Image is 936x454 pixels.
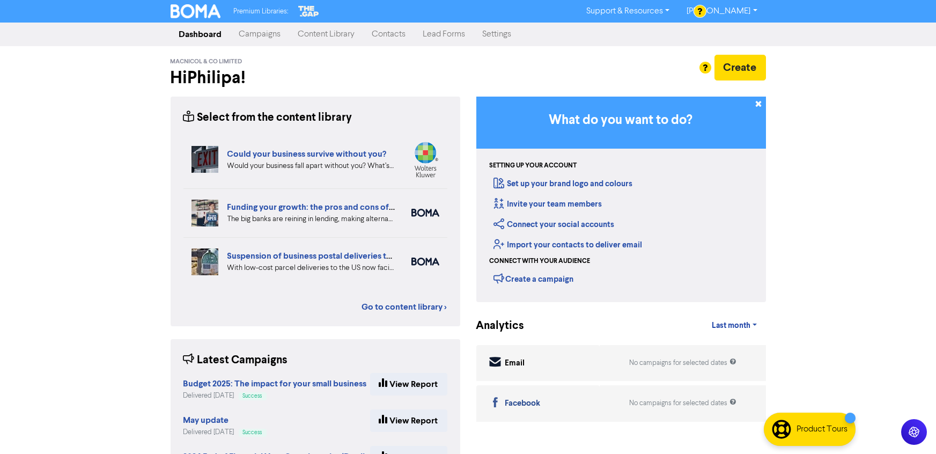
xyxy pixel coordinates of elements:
a: Connect your social accounts [494,219,615,230]
a: Settings [474,24,520,45]
strong: May update [183,415,229,426]
div: Delivered [DATE] [183,391,367,401]
a: View Report [370,409,447,432]
span: Premium Libraries: [233,8,288,15]
iframe: Chat Widget [882,402,936,454]
div: Latest Campaigns [183,352,288,369]
img: BOMA Logo [171,4,221,18]
div: Facebook [505,398,541,410]
a: Support & Resources [578,3,678,20]
a: Suspension of business postal deliveries to the [GEOGRAPHIC_DATA]: what options do you have? [227,251,605,261]
img: wolterskluwer [411,142,439,178]
span: Success [243,430,262,435]
a: Contacts [364,24,415,45]
div: Connect with your audience [490,257,591,266]
a: Go to content library > [362,301,447,313]
a: May update [183,416,229,425]
a: Last month [703,315,765,336]
a: Budget 2025: The impact for your small business [183,380,367,389]
a: Campaigns [231,24,290,45]
div: No campaigns for selected dates [629,358,736,368]
a: Content Library [290,24,364,45]
a: Set up your brand logo and colours [494,179,633,189]
h2: Hi Philipa ! [171,68,460,88]
span: Success [243,393,262,399]
div: No campaigns for selected dates [629,398,736,408]
img: boma [411,258,439,266]
img: boma [411,209,439,217]
a: Dashboard [171,24,231,45]
div: Delivered [DATE] [183,427,267,437]
a: Could your business survive without you? [227,149,387,159]
strong: Budget 2025: The impact for your small business [183,378,367,389]
div: Getting Started in BOMA [476,97,766,302]
a: Lead Forms [415,24,474,45]
div: The big banks are reining in lending, making alternative, non-bank lenders an attractive proposit... [227,214,395,225]
div: Email [505,357,525,370]
div: Select from the content library [183,109,352,126]
div: With low-cost parcel deliveries to the US now facing tariffs, many international postal services ... [227,262,395,274]
a: [PERSON_NAME] [678,3,765,20]
div: Would your business fall apart without you? What’s your Plan B in case of accident, illness, or j... [227,160,395,172]
button: Create [714,55,766,80]
span: Macnicol & Co Limited [171,58,242,65]
div: Setting up your account [490,161,577,171]
div: Create a campaign [494,270,574,287]
a: Import your contacts to deliver email [494,240,643,250]
a: View Report [370,373,447,396]
img: The Gap [297,4,320,18]
a: Invite your team members [494,199,602,209]
h3: What do you want to do? [492,113,750,128]
div: Analytics [476,318,511,334]
span: Last month [712,321,750,331]
a: Funding your growth: the pros and cons of alternative lenders [227,202,463,213]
